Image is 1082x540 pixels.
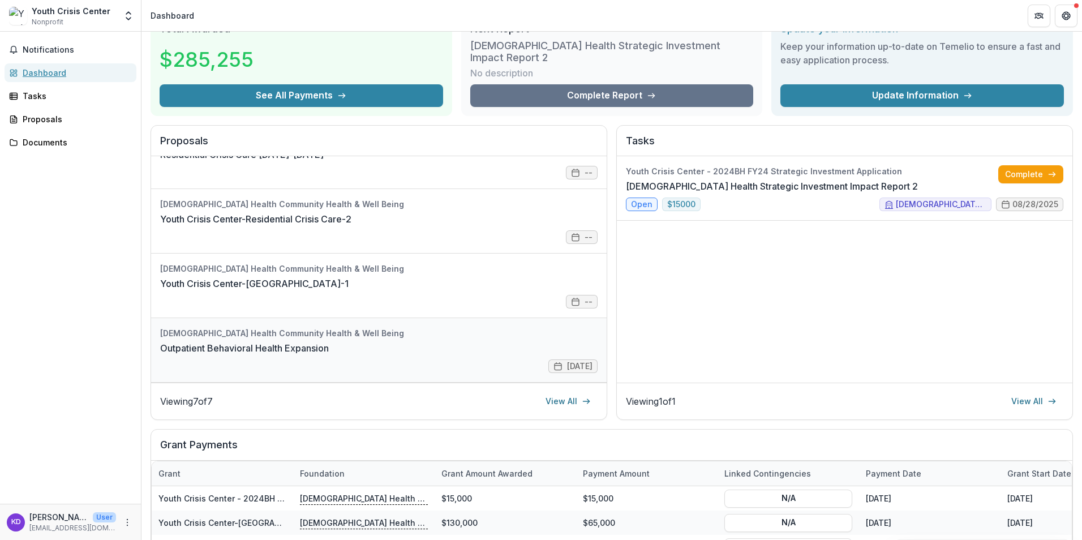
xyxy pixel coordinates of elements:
[470,66,533,80] p: No description
[1055,5,1077,27] button: Get Help
[293,461,435,486] div: Foundation
[780,84,1064,107] a: Update Information
[5,110,136,128] a: Proposals
[576,461,718,486] div: Payment Amount
[160,277,349,290] a: Youth Crisis Center-[GEOGRAPHIC_DATA]-1
[470,84,754,107] a: Complete Report
[300,516,428,529] p: [DEMOGRAPHIC_DATA] Health Community Health & Well Being
[23,45,132,55] span: Notifications
[724,489,852,507] button: N/A
[5,63,136,82] a: Dashboard
[718,468,818,479] div: Linked Contingencies
[576,486,718,511] div: $15,000
[158,518,326,528] a: Youth Crisis Center-[GEOGRAPHIC_DATA]-1
[859,461,1001,486] div: Payment date
[32,5,110,17] div: Youth Crisis Center
[11,518,21,526] div: Kristen Dietzen
[160,341,329,355] a: Outpatient Behavioral Health Expansion
[152,461,293,486] div: Grant
[146,7,199,24] nav: breadcrumb
[93,512,116,522] p: User
[151,10,194,22] div: Dashboard
[626,135,1063,156] h2: Tasks
[539,392,598,410] a: View All
[859,486,1001,511] div: [DATE]
[718,461,859,486] div: Linked Contingencies
[435,486,576,511] div: $15,000
[23,113,127,125] div: Proposals
[780,40,1064,67] h3: Keep your information up-to-date on Temelio to ensure a fast and easy application process.
[121,516,134,529] button: More
[152,468,187,479] div: Grant
[160,395,213,408] p: Viewing 7 of 7
[1001,468,1078,479] div: Grant start date
[32,17,63,27] span: Nonprofit
[160,135,598,156] h2: Proposals
[9,7,27,25] img: Youth Crisis Center
[23,90,127,102] div: Tasks
[724,513,852,532] button: N/A
[160,212,351,226] a: Youth Crisis Center-Residential Crisis Care-2
[5,133,136,152] a: Documents
[29,523,116,533] p: [EMAIL_ADDRESS][DOMAIN_NAME]
[1004,392,1063,410] a: View All
[29,511,88,523] p: [PERSON_NAME]
[23,67,127,79] div: Dashboard
[859,468,928,479] div: Payment date
[435,461,576,486] div: Grant amount awarded
[293,468,351,479] div: Foundation
[160,439,1063,460] h2: Grant Payments
[160,44,254,75] h3: $285,255
[160,148,324,161] a: Residential Crisis Care [DATE]-[DATE]
[160,84,443,107] button: See All Payments
[576,468,656,479] div: Payment Amount
[470,40,754,64] h3: [DEMOGRAPHIC_DATA] Health Strategic Investment Impact Report 2
[5,87,136,105] a: Tasks
[435,511,576,535] div: $130,000
[121,5,136,27] button: Open entity switcher
[5,41,136,59] button: Notifications
[998,165,1063,183] a: Complete
[626,179,918,193] a: [DEMOGRAPHIC_DATA] Health Strategic Investment Impact Report 2
[158,494,430,503] a: Youth Crisis Center - 2024BH FY24 Strategic Investment Application
[1028,5,1050,27] button: Partners
[435,468,539,479] div: Grant amount awarded
[859,511,1001,535] div: [DATE]
[23,136,127,148] div: Documents
[576,511,718,535] div: $65,000
[300,492,428,504] p: [DEMOGRAPHIC_DATA] Health Community Health & Well Being
[626,395,676,408] p: Viewing 1 of 1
